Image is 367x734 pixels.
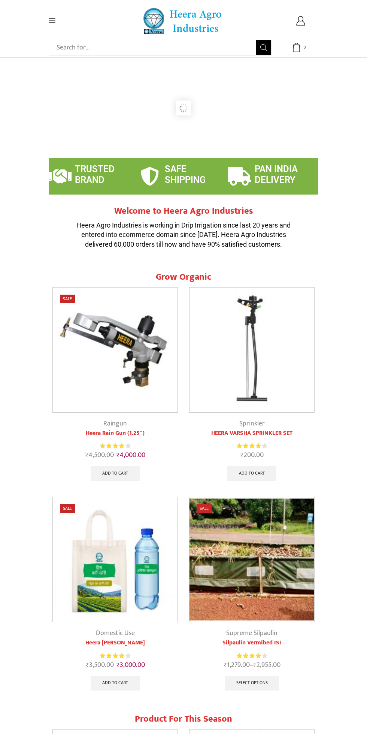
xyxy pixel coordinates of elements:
[237,652,267,660] div: Rated 4.17 out of 5
[240,449,264,461] bdi: 200.00
[103,418,127,429] a: Raingun
[71,206,296,217] h2: Welcome to Heera Agro Industries
[100,652,130,660] div: Rated 4.33 out of 5
[189,429,315,438] a: HEERA VARSHA SPRINKLER SET
[52,638,178,647] a: Heera [PERSON_NAME]
[91,676,140,691] a: Add to cart: “Heera Vermi Nursery”
[226,628,277,639] a: Supreme Silpaulin
[85,449,89,461] span: ₹
[60,504,75,513] span: Sale
[91,466,140,481] a: Add to cart: “Heera Rain Gun (1.25")”
[85,449,114,461] bdi: 4,500.00
[96,628,135,639] a: Domestic Use
[165,164,206,185] span: SAFE SHIPPING
[227,466,276,481] a: Add to cart: “HEERA VARSHA SPRINKLER SET”
[100,442,124,450] span: Rated out of 5
[71,220,296,249] p: Heera Agro Industries is working in Drip Irrigation since last 20 years and entered into ecommerc...
[52,429,178,438] a: Heera Rain Gun (1.25″)
[189,288,314,412] img: Impact Mini Sprinkler
[189,497,314,622] img: Silpaulin Vermibed ISI
[75,164,115,185] span: TRUSTED BRAND
[53,288,178,412] img: Heera Raingun 1.50
[116,449,120,461] span: ₹
[116,659,120,671] span: ₹
[135,712,232,727] span: Product for this Season
[224,659,227,671] span: ₹
[86,659,89,671] span: ₹
[237,442,263,450] span: Rated out of 5
[283,43,318,52] a: 2
[53,40,256,55] input: Search for...
[156,270,211,285] span: Grow Organic
[116,659,145,671] bdi: 3,000.00
[116,449,145,461] bdi: 4,000.00
[100,442,130,450] div: Rated 4.00 out of 5
[301,44,309,51] span: 2
[60,295,75,303] span: Sale
[100,652,126,660] span: Rated out of 5
[237,652,262,660] span: Rated out of 5
[237,442,267,450] div: Rated 4.37 out of 5
[256,40,271,55] button: Search button
[86,659,114,671] bdi: 3,500.00
[189,660,315,670] span: –
[197,504,212,513] span: Sale
[224,659,250,671] bdi: 1,279.00
[239,418,265,429] a: Sprinkler
[253,659,257,671] span: ₹
[225,676,279,691] a: Select options for “Silpaulin Vermibed ISI”
[53,497,178,622] img: Heera Vermi Nursery
[189,638,315,647] a: Silpaulin Vermibed ISI
[253,659,280,671] bdi: 2,955.00
[240,449,244,461] span: ₹
[255,164,298,185] span: PAN INDIA DELIVERY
